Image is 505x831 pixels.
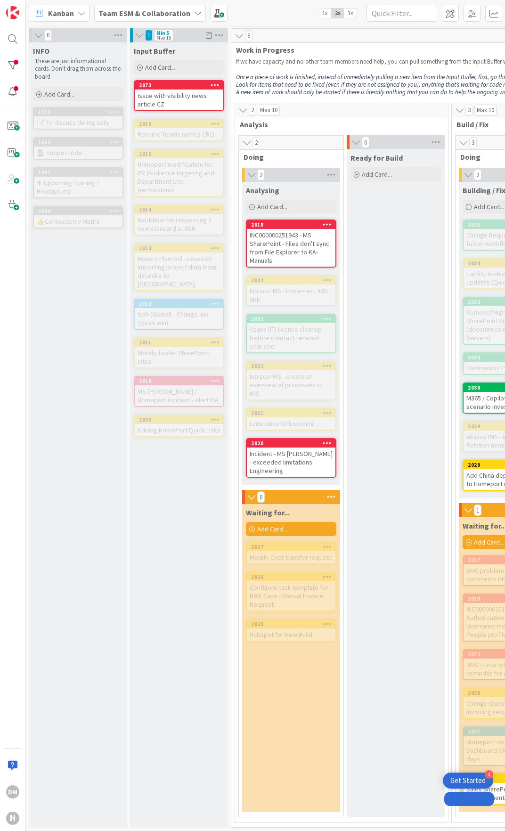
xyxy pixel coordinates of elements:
[156,31,169,35] div: Min 5
[135,415,223,436] div: 2009Adding HomePort Quick Links
[135,90,223,110] div: Issue with visibility news article CZ
[44,30,52,41] span: 0
[134,119,224,141] a: 2016Rename Teams names CRQ
[33,46,49,56] span: INFO
[450,776,486,785] div: Get Started
[135,120,223,128] div: 2016
[6,785,19,798] div: DM
[247,573,335,581] div: 2026
[6,812,19,825] div: H
[247,620,335,641] div: 2025Hubspot for New Build
[34,108,122,129] div: 1979📝 To discuss during Daily
[246,186,279,195] span: Analysing
[34,108,122,116] div: 1979
[135,308,223,329] div: Isah (Global) - Change link (Quick win)
[251,544,335,550] div: 2027
[245,30,252,41] span: 6
[34,168,122,177] div: 1991
[139,339,223,346] div: 2011
[34,177,122,197] div: ✈ Upcoming Training / Holidays etc.
[257,525,287,533] span: Add Card...
[251,221,335,228] div: 2018
[134,46,175,56] span: Input Buffer
[247,620,335,628] div: 2025
[247,543,335,551] div: 2027
[135,338,223,367] div: 2011Modify footer SharePoint sites
[135,214,223,235] div: Workflow for requesting a new standard at NEN
[134,376,224,407] a: 2010MS [PERSON_NAME] / Homeport incident - Alert Me
[145,30,153,41] span: 1
[247,439,335,448] div: 2020
[247,573,335,611] div: 2026Configure task template for BWF Case - Manual Invoice Request
[34,207,122,215] div: 2006
[246,542,336,564] a: 2027Modify Cost transfer request
[134,80,224,111] a: 2073Issue with visibility news article CZ
[247,285,335,305] div: Inbisco IMS - Implement IRIS app
[477,108,494,113] div: Max 10
[247,276,335,305] div: 2024Inbisco IMS - Implement IRIS app
[257,203,287,211] span: Add Card...
[246,619,336,642] a: 2025Hubspot for New Build
[247,220,335,267] div: 2018INC000000251943 - MS SharePoint - Files don't sync from File Explorer to KA-Manuals
[139,416,223,423] div: 2009
[247,370,335,399] div: Inbisco IMS - create an overview of processes in IMS
[247,315,335,352] div: 2023Asana (IT) license cleanup before contract renewal year end
[135,300,223,329] div: 2012Isah (Global) - Change link (Quick win)
[134,415,224,437] a: 2009Adding HomePort Quick Links
[6,6,19,19] img: Visit kanbanzone.com
[251,574,335,580] div: 2026
[247,362,335,399] div: 2022Inbisco IMS - create an overview of processes in IMS
[260,108,277,113] div: Max 10
[318,8,331,18] span: 1x
[134,149,224,197] a: 2015Homeport modification for PR (Audience targeting and Department site permissions)
[367,5,437,22] input: Quick Filter...
[246,508,290,517] span: Waiting for...
[247,220,335,229] div: 2018
[34,215,122,228] div: 👍Competency Matrix
[247,315,335,323] div: 2023
[134,243,224,291] a: 2013Inbisco Plantool - research importing project data from datalake to [GEOGRAPHIC_DATA]
[247,543,335,563] div: 2027Modify Cost transfer request
[44,90,74,98] span: Add Card...
[474,169,481,180] span: 2
[252,137,260,148] span: 2
[156,35,171,40] div: Max 15
[135,377,223,385] div: 2010
[443,773,493,789] div: Open Get Started checklist, remaining modules: 4
[135,81,223,90] div: 2073
[135,205,223,214] div: 2014
[474,538,504,546] span: Add Card...
[246,314,336,353] a: 2023Asana (IT) license cleanup before contract renewal year end
[251,440,335,447] div: 2020
[35,57,122,81] p: These are just informational cards. Don't drag them across the board
[38,208,122,214] div: 2006
[247,409,335,417] div: 2021
[135,128,223,140] div: Rename Teams names CRQ
[139,206,223,213] div: 2014
[135,385,223,406] div: MS [PERSON_NAME] / Homeport incident - Alert Me
[33,107,123,130] a: 1979📝 To discuss during Daily
[34,138,122,159] div: 1990💁🏼‍♂️ Support role
[246,408,336,431] a: 2021Luminance Onboarding
[135,150,223,158] div: 2015
[145,63,175,72] span: Add Card...
[135,244,223,290] div: 2013Inbisco Plantool - research importing project data from datalake to [GEOGRAPHIC_DATA]
[135,120,223,140] div: 2016Rename Teams names CRQ
[474,203,504,211] span: Add Card...
[247,628,335,641] div: Hubspot for New Build
[247,362,335,370] div: 2022
[485,770,493,779] div: 4
[251,316,335,322] div: 2023
[251,410,335,416] div: 2021
[465,105,473,116] span: 3
[331,8,344,18] span: 2x
[247,551,335,563] div: Modify Cost transfer request
[135,347,223,367] div: Modify footer SharePoint sites
[139,245,223,252] div: 2013
[251,363,335,369] div: 2022
[257,491,265,503] span: 0
[34,147,122,159] div: 💁🏼‍♂️ Support role
[246,572,336,611] a: 2026Configure task template for BWF Case - Manual Invoice Request
[362,137,369,148] span: 0
[135,424,223,436] div: Adding HomePort Quick Links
